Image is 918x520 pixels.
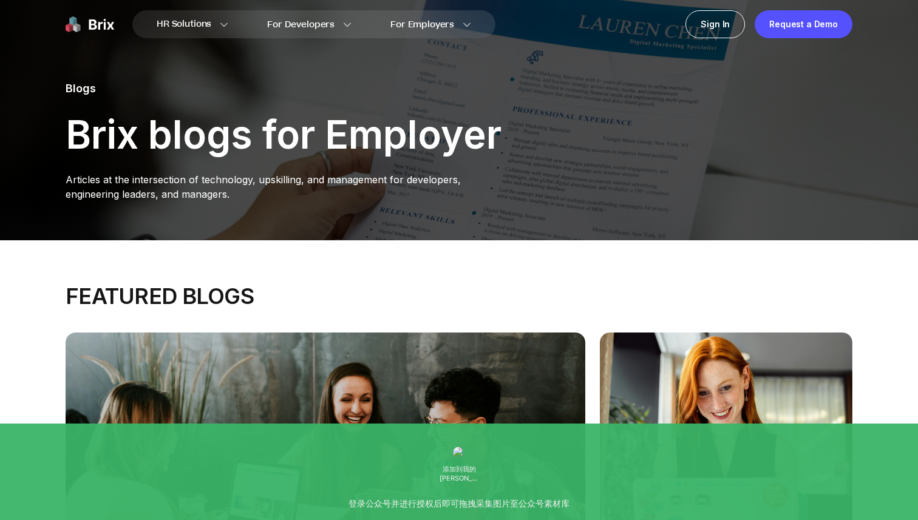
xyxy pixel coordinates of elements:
[755,10,852,38] a: Request a Demo
[66,116,501,153] p: Brix blogs for Employer
[157,15,211,34] span: HR Solutions
[390,18,454,31] span: For Employers
[66,284,852,308] div: FEATURED BLOGS
[685,10,745,38] a: Sign In
[66,172,501,201] p: Articles at the intersection of technology, upskilling, and management for developers, engineerin...
[267,18,335,31] span: For Developers
[66,80,501,97] p: Blogs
